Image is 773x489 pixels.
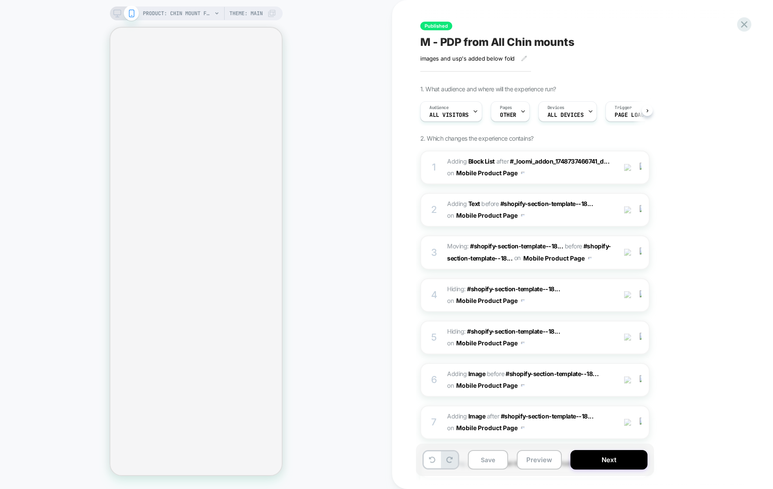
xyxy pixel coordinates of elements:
[548,112,583,118] span: ALL DEVICES
[143,6,212,20] span: PRODUCT: Chin Mount for 100% Aircraft [percent action camera]
[447,295,454,306] span: on
[430,371,438,389] div: 6
[624,376,631,384] img: crossed eye
[430,201,438,219] div: 2
[468,200,480,207] b: Text
[447,380,454,391] span: on
[468,370,486,377] b: Image
[229,6,263,20] span: Theme: MAIN
[481,200,499,207] span: BEFORE
[420,35,574,48] span: M - PDP from All Chin mounts
[501,412,594,420] span: #shopify-section-template--18...
[496,158,509,165] span: AFTER
[514,252,521,263] span: on
[588,257,592,259] img: down arrow
[447,338,454,348] span: on
[447,412,485,420] span: Adding
[467,328,560,335] span: #shopify-section-template--18...
[570,450,647,470] button: Next
[470,242,563,250] span: #shopify-section-template--18...
[500,105,512,111] span: Pages
[456,421,525,434] button: Mobile Product Page
[510,158,609,165] span: #_loomi_addon_1748737466741_d...
[521,172,525,174] img: down arrow
[506,370,599,377] span: #shopify-section-template--18...
[640,163,641,172] img: close
[624,249,631,256] img: crossed eye
[430,244,438,261] div: 3
[456,379,525,392] button: Mobile Product Page
[467,285,560,293] span: #shopify-section-template--18...
[420,55,515,62] span: images and usp's added below fold
[468,412,486,420] b: Image
[468,450,508,470] button: Save
[447,167,454,178] span: on
[521,342,525,344] img: down arrow
[521,299,525,302] img: down arrow
[640,205,641,215] img: close
[447,210,454,221] span: on
[487,370,504,377] span: BEFORE
[640,248,641,257] img: close
[430,329,438,346] div: 5
[500,112,516,118] span: OTHER
[456,209,525,222] button: Mobile Product Page
[447,158,495,165] span: Adding
[615,105,631,111] span: Trigger
[420,135,533,142] span: 2. Which changes the experience contains?
[447,200,480,207] span: Adding
[565,242,582,250] span: before
[447,370,485,377] span: Adding
[429,105,449,111] span: Audience
[447,283,612,307] span: Hiding :
[521,427,525,429] img: down arrow
[640,418,641,427] img: close
[624,334,631,341] img: crossed eye
[523,252,592,264] button: Mobile Product Page
[640,375,641,385] img: close
[430,414,438,431] div: 7
[430,159,438,176] div: 1
[640,290,641,300] img: close
[640,333,641,342] img: close
[500,200,593,207] span: #shopify-section-template--18...
[548,105,564,111] span: Devices
[447,326,612,349] span: Hiding :
[420,22,452,30] span: Published
[420,85,556,93] span: 1. What audience and where will the experience run?
[624,206,631,214] img: crossed eye
[447,422,454,433] span: on
[456,337,525,349] button: Mobile Product Page
[468,158,495,165] b: Block List
[615,112,644,118] span: Page Load
[487,412,499,420] span: AFTER
[430,286,438,304] div: 4
[521,214,525,216] img: down arrow
[624,164,631,171] img: crossed eye
[456,294,525,307] button: Mobile Product Page
[456,167,525,179] button: Mobile Product Page
[447,241,612,264] span: Moving:
[624,419,631,426] img: crossed eye
[521,384,525,386] img: down arrow
[429,112,469,118] span: All Visitors
[517,450,562,470] button: Preview
[624,291,631,299] img: crossed eye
